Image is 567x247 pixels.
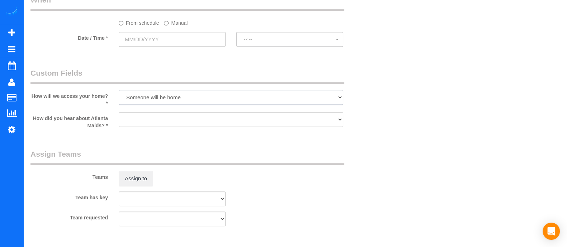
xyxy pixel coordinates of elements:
input: MM/DD/YYYY [119,32,226,47]
input: Manual [164,21,169,25]
label: Teams [25,171,113,181]
legend: Custom Fields [30,68,344,84]
span: --:-- [244,37,336,42]
input: From schedule [119,21,123,25]
label: Date / Time * [25,32,113,42]
button: Assign to [119,171,153,186]
label: Team requested [25,212,113,221]
label: From schedule [119,17,159,27]
div: Open Intercom Messenger [543,223,560,240]
legend: Assign Teams [30,149,344,165]
label: Team has key [25,191,113,201]
img: Automaid Logo [4,7,19,17]
label: How did you hear about Atlanta Maids? * [25,112,113,129]
label: Manual [164,17,188,27]
label: How will we access your home? * [25,90,113,107]
button: --:-- [236,32,343,47]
